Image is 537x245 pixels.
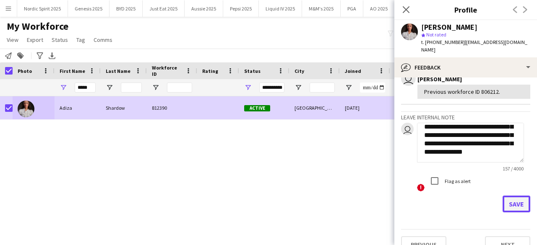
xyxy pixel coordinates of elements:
[360,83,385,93] input: Joined Filter Input
[147,96,197,119] div: 812390
[143,0,185,17] button: Just Eat 2025
[394,57,537,77] div: Feedback
[47,51,57,61] app-action-btn: Export XLSX
[295,84,302,91] button: Open Filter Menu
[94,36,112,44] span: Comms
[121,83,142,93] input: Last Name Filter Input
[75,83,96,93] input: First Name Filter Input
[16,51,26,61] app-action-btn: Add to tag
[18,68,32,74] span: Photo
[421,39,527,53] span: | [EMAIL_ADDRESS][DOMAIN_NAME]
[289,96,340,119] div: [GEOGRAPHIC_DATA]
[340,96,390,119] div: [DATE]
[60,84,67,91] button: Open Filter Menu
[101,96,147,119] div: Shardow
[223,0,259,17] button: Pepsi 2025
[424,88,524,95] div: Previous workforce ID 806212.
[18,101,34,117] img: Adiza Shardow
[23,34,47,45] a: Export
[106,68,130,74] span: Last Name
[244,84,252,91] button: Open Filter Menu
[443,178,471,184] label: Flag as alert
[394,4,537,15] h3: Profile
[302,0,341,17] button: M&M's 2025
[106,84,113,91] button: Open Filter Menu
[52,36,68,44] span: Status
[73,34,89,45] a: Tag
[310,83,335,93] input: City Filter Input
[27,36,43,44] span: Export
[60,68,85,74] span: First Name
[48,34,71,45] a: Status
[421,23,477,31] div: [PERSON_NAME]
[185,0,223,17] button: Aussie 2025
[259,0,302,17] button: Liquid IV 2025
[421,39,465,45] span: t. [PHONE_NUMBER]
[345,68,361,74] span: Joined
[401,113,530,121] h3: Leave internal note
[90,34,116,45] a: Comms
[68,0,109,17] button: Genesis 2025
[55,96,101,119] div: Adiza
[7,20,68,33] span: My Workforce
[152,64,182,77] span: Workforce ID
[76,36,85,44] span: Tag
[17,0,68,17] button: Nordic Spirit 2025
[35,51,45,61] app-action-btn: Advanced filters
[417,75,530,83] div: [PERSON_NAME]
[426,31,446,38] span: Not rated
[3,51,13,61] app-action-btn: Notify workforce
[503,196,530,212] button: Save
[390,96,441,119] div: 10 days
[496,165,530,172] span: 157 / 4000
[109,0,143,17] button: BYD 2025
[3,34,22,45] a: View
[7,36,18,44] span: View
[167,83,192,93] input: Workforce ID Filter Input
[417,184,425,191] span: !
[244,68,261,74] span: Status
[152,84,159,91] button: Open Filter Menu
[345,84,352,91] button: Open Filter Menu
[363,0,395,17] button: AO 2025
[202,68,218,74] span: Rating
[244,105,270,111] span: Active
[295,68,304,74] span: City
[341,0,363,17] button: PGA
